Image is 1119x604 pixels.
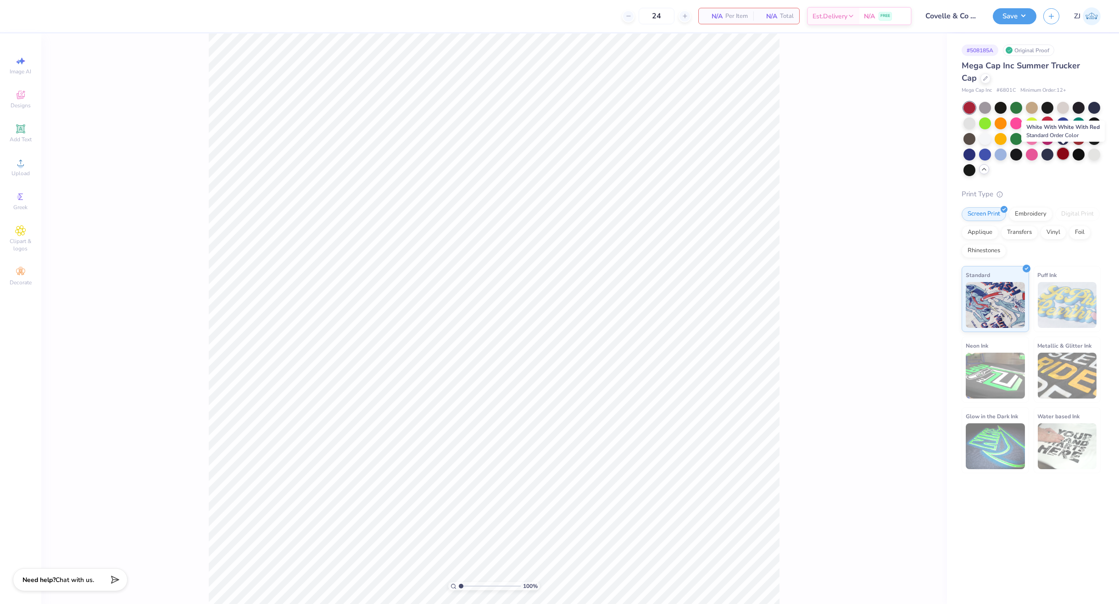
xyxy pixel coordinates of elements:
[966,341,988,350] span: Neon Ink
[1026,132,1079,139] span: Standard Order Color
[1020,87,1066,94] span: Minimum Order: 12 +
[1041,226,1066,239] div: Vinyl
[725,11,748,21] span: Per Item
[523,582,538,590] span: 100 %
[22,576,56,584] strong: Need help?
[962,189,1101,199] div: Print Type
[10,68,32,75] span: Image AI
[1038,353,1097,399] img: Metallic & Glitter Ink
[1055,207,1100,221] div: Digital Print
[704,11,723,21] span: N/A
[5,238,37,252] span: Clipart & logos
[864,11,875,21] span: N/A
[962,87,992,94] span: Mega Cap Inc
[1038,270,1057,280] span: Puff Ink
[919,7,986,25] input: Untitled Design
[966,270,990,280] span: Standard
[813,11,847,21] span: Est. Delivery
[11,170,30,177] span: Upload
[1009,207,1052,221] div: Embroidery
[1001,226,1038,239] div: Transfers
[966,411,1018,421] span: Glow in the Dark Ink
[1074,11,1080,22] span: ZJ
[966,423,1025,469] img: Glow in the Dark Ink
[759,11,777,21] span: N/A
[1074,7,1101,25] a: ZJ
[962,60,1080,83] span: Mega Cap Inc Summer Trucker Cap
[880,13,890,19] span: FREE
[11,102,31,109] span: Designs
[10,136,32,143] span: Add Text
[962,44,998,56] div: # 508185A
[10,279,32,286] span: Decorate
[962,207,1006,221] div: Screen Print
[1038,282,1097,328] img: Puff Ink
[1021,121,1105,142] div: White With White With Red
[780,11,794,21] span: Total
[997,87,1016,94] span: # 6801C
[56,576,94,584] span: Chat with us.
[993,8,1036,24] button: Save
[1038,423,1097,469] img: Water based Ink
[966,353,1025,399] img: Neon Ink
[1083,7,1101,25] img: Zhor Junavee Antocan
[1038,411,1080,421] span: Water based Ink
[14,204,28,211] span: Greek
[1038,341,1092,350] span: Metallic & Glitter Ink
[962,226,998,239] div: Applique
[966,282,1025,328] img: Standard
[639,8,674,24] input: – –
[1003,44,1054,56] div: Original Proof
[1069,226,1091,239] div: Foil
[962,244,1006,258] div: Rhinestones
